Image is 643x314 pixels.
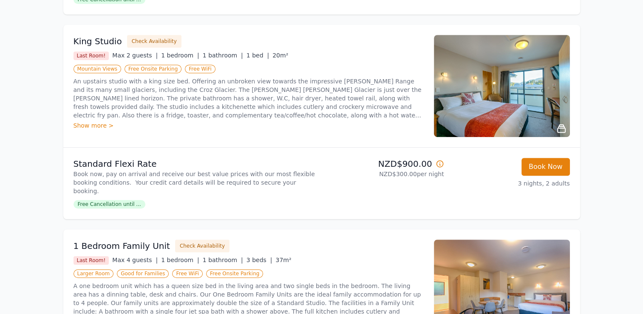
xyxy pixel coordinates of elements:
span: 1 bed | [246,52,269,59]
span: 1 bedroom | [161,52,199,59]
p: NZD$900.00 [325,158,444,170]
p: 3 nights, 2 adults [451,179,570,188]
span: 1 bathroom | [203,52,243,59]
span: Last Room! [74,256,109,265]
p: An upstairs studio with a king size bed. Offering an unbroken view towards the impressive [PERSON... [74,77,424,120]
span: 20m² [272,52,288,59]
span: Free Onsite Parking [125,65,181,73]
span: Good for Families [117,269,169,278]
span: 1 bathroom | [203,257,243,263]
button: Book Now [521,158,570,176]
span: 3 beds | [246,257,272,263]
span: Free WiFi [185,65,215,73]
p: NZD$300.00 per night [325,170,444,178]
span: Free Cancellation until ... [74,200,145,208]
div: Show more > [74,121,424,130]
h3: King Studio [74,35,122,47]
span: Max 4 guests | [112,257,158,263]
span: Larger Room [74,269,114,278]
p: Book now, pay on arrival and receive our best value prices with our most flexible booking conditi... [74,170,318,195]
span: 1 bedroom | [161,257,199,263]
span: Free WiFi [172,269,203,278]
button: Check Availability [127,35,181,48]
span: Max 2 guests | [112,52,158,59]
span: Mountain Views [74,65,121,73]
span: Free Onsite Parking [206,269,263,278]
p: Standard Flexi Rate [74,158,318,170]
h3: 1 Bedroom Family Unit [74,240,170,252]
span: 37m² [275,257,291,263]
button: Check Availability [175,240,229,252]
span: Last Room! [74,51,109,60]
